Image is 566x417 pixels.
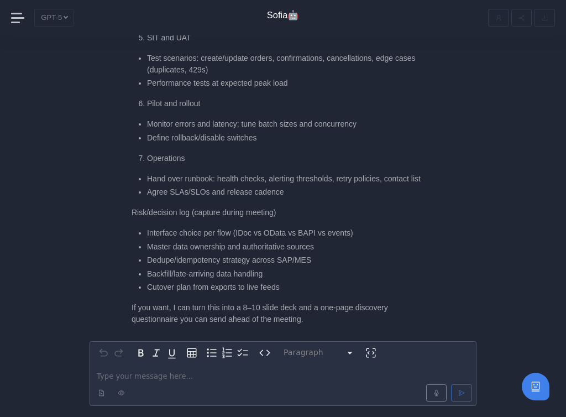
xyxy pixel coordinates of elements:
[147,227,424,239] li: Interface choice per flow (IDoc vs OData vs BAPI vs events)
[147,98,424,110] li: Pilot and rollout
[147,118,424,130] li: Monitor errors and latency; tune batch sizes and concurrency
[90,364,476,405] div: editable markdown
[132,207,424,218] p: Risk/decision log (capture during meeting)
[235,345,250,361] button: Check list
[147,241,424,253] li: Master data ownership and authoritative sources
[147,132,424,144] li: Define rollback/disable switches
[147,173,424,185] li: Hand over runbook: health checks, alerting thresholds, retry policies, contact list
[149,345,164,361] button: Italic
[147,32,424,44] li: SIT and UAT
[267,10,300,21] h4: Sofia🤖
[204,345,250,361] div: toggle group
[204,345,219,361] button: Bulleted list
[147,53,424,76] li: Test scenarios: create/update orders, confirmations, cancellations, edge cases (duplicates, 429s)
[147,186,424,198] li: Agree SLAs/SLOs and release cadence
[133,345,149,361] button: Bold
[147,77,424,89] li: Performance tests at expected peak load
[147,254,424,266] li: Dedupe/idempotency strategy across SAP/MES
[147,153,424,164] li: Operations
[279,345,359,361] button: Block type
[147,282,424,293] li: Cutover plan from exports to live feeds
[132,302,424,325] p: If you want, I can turn this into a 8–10 slide deck and a one-page discovery questionnaire you ca...
[257,345,272,361] button: Inline code format
[147,268,424,280] li: Backfill/late-arriving data handling
[219,345,235,361] button: Numbered list
[164,345,180,361] button: Underline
